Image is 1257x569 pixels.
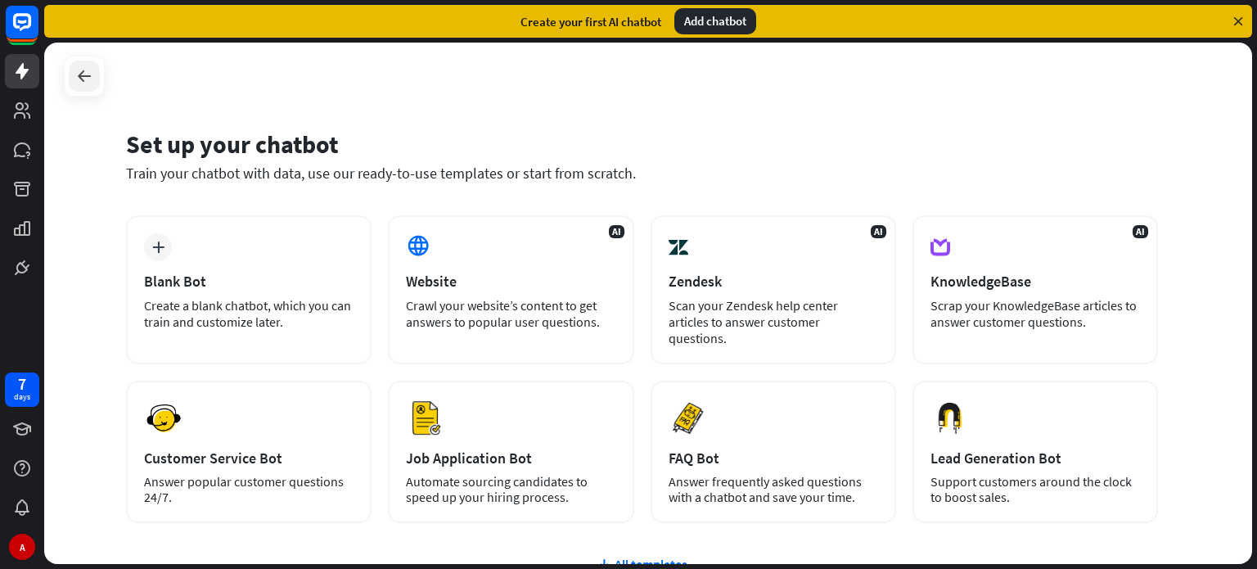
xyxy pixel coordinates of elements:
div: 7 [18,377,26,391]
div: Create your first AI chatbot [520,14,661,29]
div: Blank Bot [144,272,354,291]
div: Add chatbot [674,8,756,34]
div: FAQ Bot [669,449,878,467]
span: AI [609,225,624,238]
span: AI [871,225,886,238]
div: Support customers around the clock to boost sales. [930,474,1140,505]
div: Answer popular customer questions 24/7. [144,474,354,505]
div: Set up your chatbot [126,129,1158,160]
a: 7 days [5,373,39,407]
span: AI [1133,225,1148,238]
div: days [14,391,30,403]
div: Crawl your website’s content to get answers to popular user questions. [406,297,615,330]
button: Open LiveChat chat widget [13,7,62,56]
div: Zendesk [669,272,878,291]
div: Customer Service Bot [144,449,354,467]
div: Answer frequently asked questions with a chatbot and save your time. [669,474,878,505]
i: plus [152,242,164,253]
div: Automate sourcing candidates to speed up your hiring process. [406,474,615,505]
div: Lead Generation Bot [930,449,1140,467]
div: Scan your Zendesk help center articles to answer customer questions. [669,297,878,346]
div: A [9,534,35,560]
div: Scrap your KnowledgeBase articles to answer customer questions. [930,297,1140,330]
div: KnowledgeBase [930,272,1140,291]
div: Website [406,272,615,291]
div: Job Application Bot [406,449,615,467]
div: Create a blank chatbot, which you can train and customize later. [144,297,354,330]
div: Train your chatbot with data, use our ready-to-use templates or start from scratch. [126,164,1158,183]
